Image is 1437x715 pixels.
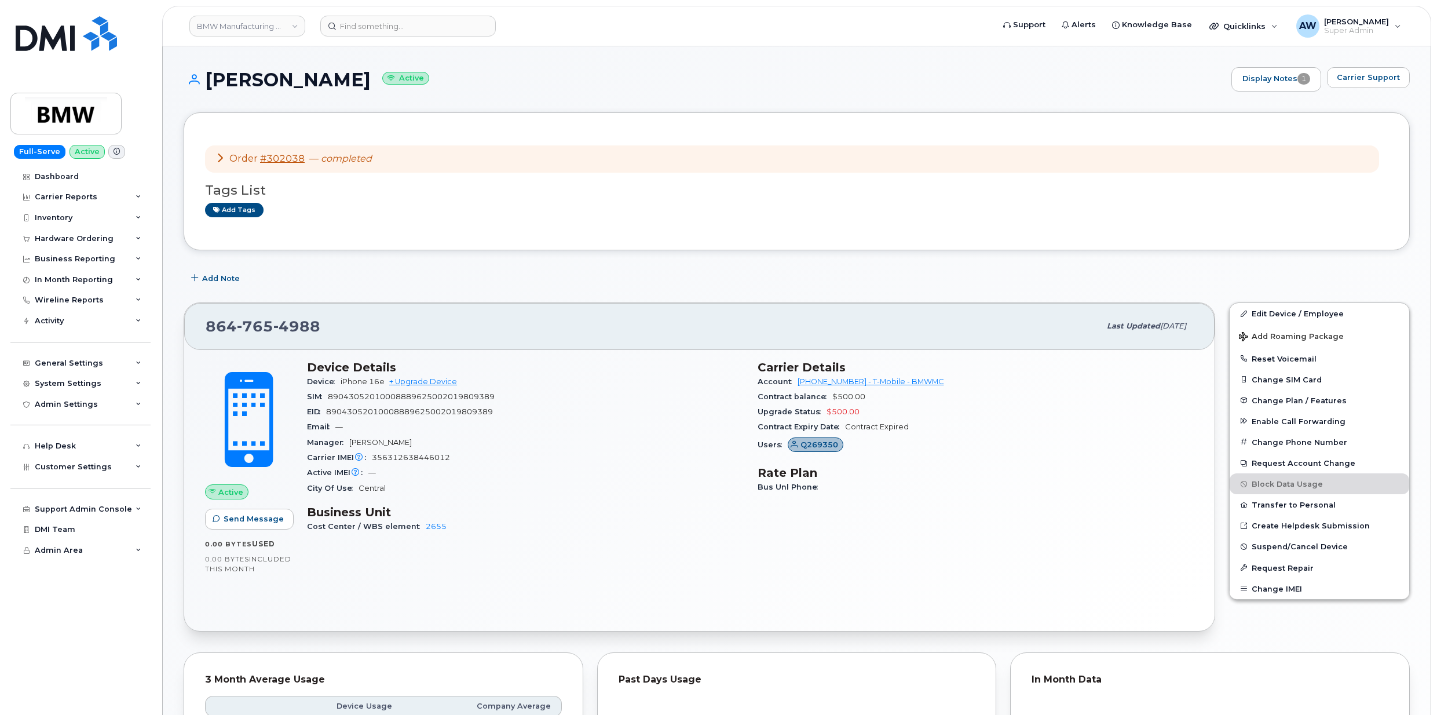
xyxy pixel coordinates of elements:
span: Carrier Support [1337,72,1400,83]
span: included this month [205,555,291,574]
span: City Of Use [307,484,359,493]
h3: Carrier Details [758,360,1194,374]
a: + Upgrade Device [389,377,457,386]
span: [PERSON_NAME] [349,438,412,447]
button: Add Note [184,268,250,289]
button: Change SIM Card [1230,369,1409,390]
span: Add Note [202,273,240,284]
span: — [309,153,372,164]
a: Create Helpdesk Submission [1230,515,1409,536]
button: Suspend/Cancel Device [1230,536,1409,557]
button: Change Phone Number [1230,432,1409,453]
span: Bus Unl Phone [758,483,824,491]
span: 356312638446012 [372,453,450,462]
button: Add Roaming Package [1230,324,1409,348]
span: $500.00 [832,392,865,401]
span: Suspend/Cancel Device [1252,542,1348,551]
span: Q269350 [800,439,838,450]
span: Send Message [224,513,284,524]
span: Device [307,377,341,386]
button: Send Message [205,509,294,530]
span: 1 [1297,73,1310,85]
span: 0.00 Bytes [205,555,249,563]
button: Reset Voicemail [1230,348,1409,369]
span: 4988 [273,318,320,335]
a: Display Notes1 [1231,67,1321,92]
span: used [252,539,275,548]
span: Enable Call Forwarding [1252,417,1345,425]
button: Carrier Support [1327,67,1410,88]
span: 765 [237,318,273,335]
span: — [335,422,343,431]
span: Carrier IMEI [307,453,372,462]
h3: Business Unit [307,505,744,519]
span: SIM [307,392,328,401]
span: Contract Expiry Date [758,422,845,431]
span: Email [307,422,335,431]
span: Manager [307,438,349,447]
h3: Device Details [307,360,744,374]
span: — [368,468,376,477]
button: Change IMEI [1230,578,1409,599]
span: Cost Center / WBS element [307,522,426,531]
a: 2655 [426,522,447,531]
em: completed [321,153,372,164]
span: Central [359,484,386,493]
span: Users [758,440,788,449]
span: 89043052010008889625002019809389 [326,407,493,416]
h3: Rate Plan [758,466,1194,480]
span: [DATE] [1160,322,1186,330]
small: Active [382,72,429,85]
button: Request Account Change [1230,453,1409,473]
div: Past Days Usage [619,674,975,685]
button: Block Data Usage [1230,473,1409,494]
span: $500.00 [827,407,860,416]
span: Upgrade Status [758,407,827,416]
span: 0.00 Bytes [205,540,252,548]
span: Add Roaming Package [1239,332,1344,343]
button: Request Repair [1230,557,1409,578]
span: Active [218,487,243,498]
span: Contract balance [758,392,832,401]
span: Change Plan / Features [1252,396,1347,404]
button: Transfer to Personal [1230,494,1409,515]
h3: Tags List [205,183,1388,198]
button: Change Plan / Features [1230,390,1409,411]
span: iPhone 16e [341,377,385,386]
div: In Month Data [1032,674,1388,685]
a: Q269350 [788,440,844,449]
a: Add tags [205,203,264,217]
a: [PHONE_NUMBER] - T-Mobile - BMWMC [798,377,944,386]
span: Account [758,377,798,386]
span: Last updated [1107,322,1160,330]
span: Contract Expired [845,422,909,431]
button: Enable Call Forwarding [1230,411,1409,432]
iframe: Messenger Launcher [1387,665,1428,706]
span: EID [307,407,326,416]
span: Active IMEI [307,468,368,477]
a: Edit Device / Employee [1230,303,1409,324]
div: 3 Month Average Usage [205,674,562,685]
a: #302038 [260,153,305,164]
span: 89043052010008889625002019809389 [328,392,495,401]
h1: [PERSON_NAME] [184,70,1226,90]
span: 864 [206,318,320,335]
span: Order [229,153,258,164]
